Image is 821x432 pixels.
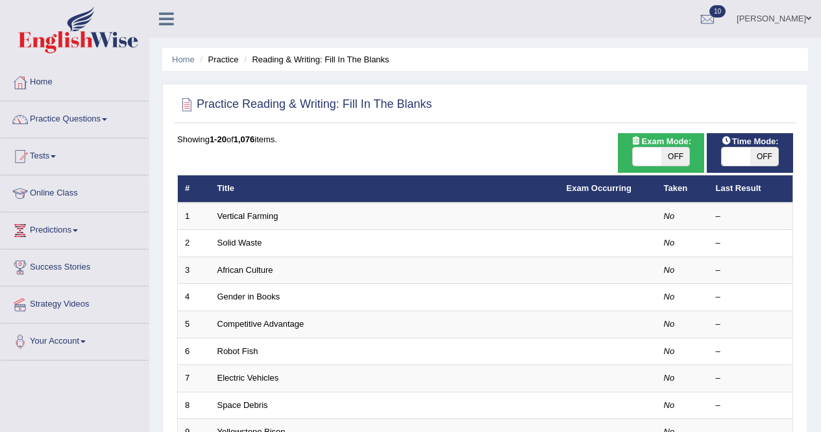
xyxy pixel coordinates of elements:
[217,265,273,275] a: African Culture
[717,134,784,148] span: Time Mode:
[664,319,675,329] em: No
[217,211,278,221] a: Vertical Farming
[177,95,432,114] h2: Practice Reading & Writing: Fill In The Blanks
[172,55,195,64] a: Home
[750,147,779,166] span: OFF
[716,346,786,358] div: –
[1,286,149,319] a: Strategy Videos
[178,338,210,365] td: 6
[1,212,149,245] a: Predictions
[657,175,709,203] th: Taken
[1,64,149,97] a: Home
[664,211,675,221] em: No
[178,365,210,392] td: 7
[178,203,210,230] td: 1
[664,400,675,410] em: No
[177,133,793,146] div: Showing of items.
[241,53,389,66] li: Reading & Writing: Fill In The Blanks
[217,346,258,356] a: Robot Fish
[709,5,726,18] span: 10
[716,210,786,223] div: –
[716,400,786,412] div: –
[178,257,210,284] td: 3
[197,53,238,66] li: Practice
[1,324,149,356] a: Your Account
[618,133,704,173] div: Show exams occurring in exams
[664,292,675,301] em: No
[178,392,210,419] td: 8
[716,372,786,385] div: –
[716,264,786,277] div: –
[217,400,268,410] a: Space Debris
[626,134,696,148] span: Exam Mode:
[1,101,149,134] a: Practice Questions
[210,175,559,203] th: Title
[716,291,786,303] div: –
[664,373,675,383] em: No
[217,292,280,301] a: Gender in Books
[1,249,149,282] a: Success Stories
[217,319,304,329] a: Competitive Advantage
[178,230,210,257] td: 2
[178,284,210,311] td: 4
[210,134,227,144] b: 1-20
[664,346,675,356] em: No
[664,265,675,275] em: No
[234,134,255,144] b: 1,076
[217,373,279,383] a: Electric Vehicles
[217,238,262,248] a: Solid Waste
[716,237,786,249] div: –
[567,183,631,193] a: Exam Occurring
[1,175,149,208] a: Online Class
[1,138,149,171] a: Tests
[716,318,786,331] div: –
[664,238,675,248] em: No
[661,147,690,166] span: OFF
[178,311,210,338] td: 5
[709,175,793,203] th: Last Result
[178,175,210,203] th: #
